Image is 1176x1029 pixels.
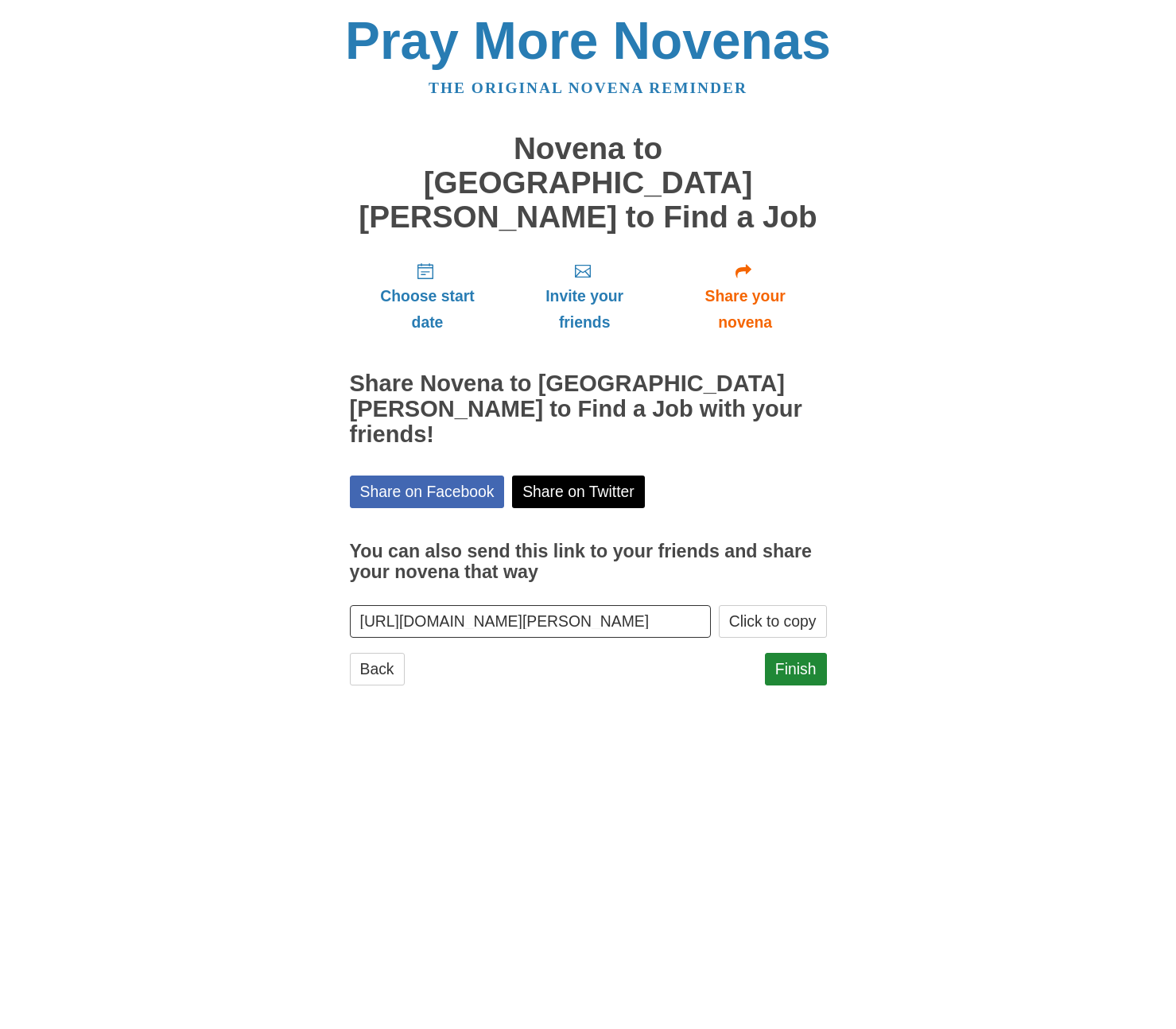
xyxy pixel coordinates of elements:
[350,476,505,508] a: Share on Facebook
[505,250,663,344] a: Invite your friends
[512,476,645,508] a: Share on Twitter
[350,250,506,344] a: Choose start date
[350,653,405,685] a: Back
[521,283,647,336] span: Invite your friends
[664,250,827,344] a: Share your novena
[350,371,827,448] h2: Share Novena to [GEOGRAPHIC_DATA][PERSON_NAME] to Find a Job with your friends!
[680,283,811,336] span: Share your novena
[345,11,831,70] a: Pray More Novenas
[350,542,827,582] h3: You can also send this link to your friends and share your novena that way
[429,80,747,96] a: The original novena reminder
[719,605,827,638] button: Click to copy
[350,132,827,234] h1: Novena to [GEOGRAPHIC_DATA][PERSON_NAME] to Find a Job
[765,653,827,685] a: Finish
[366,283,490,336] span: Choose start date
